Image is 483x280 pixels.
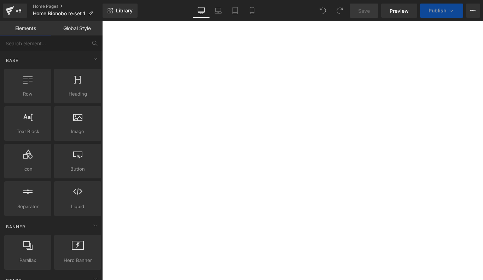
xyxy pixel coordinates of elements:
[420,4,463,18] button: Publish
[381,4,417,18] a: Preview
[33,11,85,16] span: Home Bionobo re:set 1
[51,21,103,35] a: Global Style
[333,4,347,18] button: Redo
[6,165,49,173] span: Icon
[210,4,227,18] a: Laptop
[193,4,210,18] a: Desktop
[358,7,370,15] span: Save
[6,90,49,98] span: Row
[33,4,103,9] a: Home Pages
[56,257,99,264] span: Hero Banner
[56,90,99,98] span: Heading
[6,203,49,210] span: Separator
[116,7,133,14] span: Library
[244,4,261,18] a: Mobile
[3,4,27,18] a: v6
[5,57,19,64] span: Base
[227,4,244,18] a: Tablet
[390,7,409,15] span: Preview
[103,4,138,18] a: New Library
[56,165,99,173] span: Button
[56,128,99,135] span: Image
[6,257,49,264] span: Parallax
[56,203,99,210] span: Liquid
[316,4,330,18] button: Undo
[14,6,23,15] div: v6
[429,8,446,13] span: Publish
[466,4,480,18] button: More
[6,128,49,135] span: Text Block
[5,223,26,230] span: Banner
